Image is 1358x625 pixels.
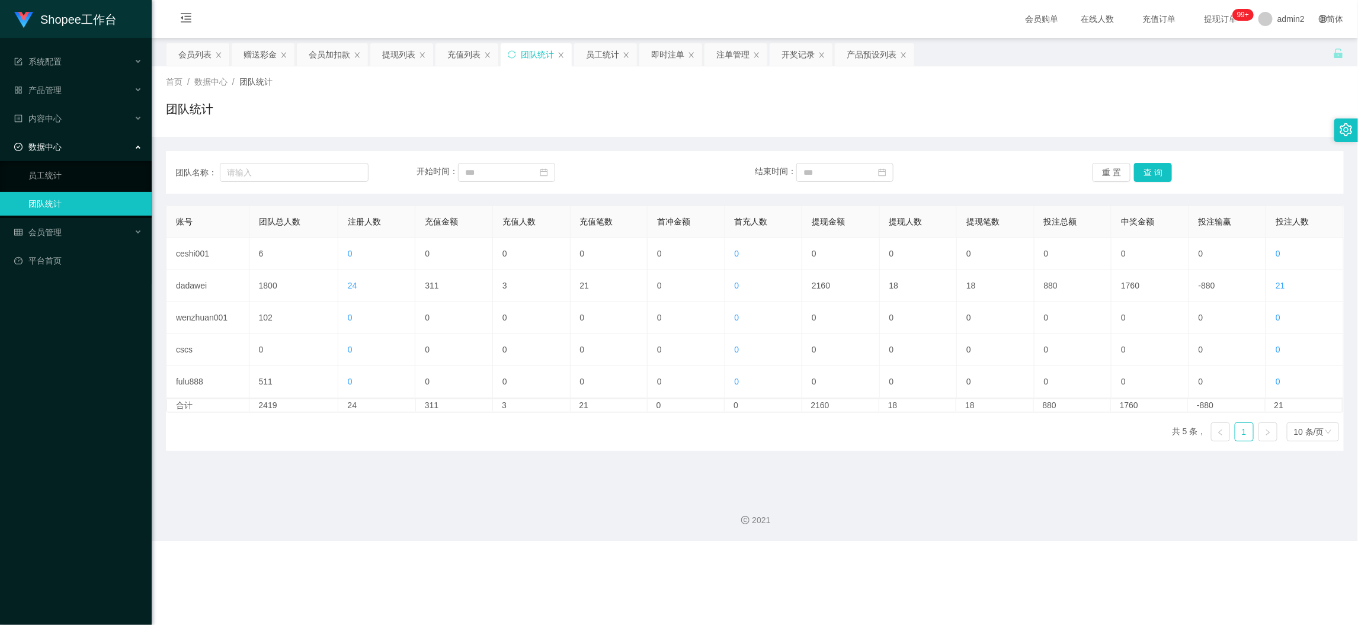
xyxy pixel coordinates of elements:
[194,77,228,86] span: 数据中心
[493,366,571,398] td: 0
[1134,163,1172,182] button: 查 询
[166,366,249,398] td: fulu888
[847,43,896,66] div: 产品预设列表
[957,366,1034,398] td: 0
[493,270,571,302] td: 3
[648,270,725,302] td: 0
[166,77,182,86] span: 首页
[812,217,845,226] span: 提现金额
[1112,366,1189,398] td: 0
[259,217,300,226] span: 团队总人数
[1172,422,1206,441] li: 共 5 条，
[493,302,571,334] td: 0
[425,217,458,226] span: 充值金额
[879,399,956,412] td: 18
[493,399,570,412] td: 3
[1333,48,1344,59] i: 图标: unlock
[484,52,491,59] i: 图标: close
[880,270,957,302] td: 18
[419,52,426,59] i: 图标: close
[1188,399,1265,412] td: -880
[1034,302,1112,334] td: 0
[166,1,206,39] i: 图标: menu-fold
[14,85,62,95] span: 产品管理
[14,227,62,237] span: 会员管理
[244,43,277,66] div: 赠送彩金
[354,52,361,59] i: 图标: close
[648,302,725,334] td: 0
[735,281,739,290] span: 0
[648,238,725,270] td: 0
[508,50,516,59] i: 图标: sync
[176,217,193,226] span: 账号
[14,57,23,66] i: 图标: form
[735,217,768,226] span: 首充人数
[956,399,1033,412] td: 18
[178,43,212,66] div: 会员列表
[166,270,249,302] td: dadawei
[521,43,554,66] div: 团队统计
[14,114,23,123] i: 图标: profile
[239,77,273,86] span: 团队统计
[1034,270,1112,302] td: 880
[571,270,648,302] td: 21
[1276,217,1309,226] span: 投注人数
[249,399,338,412] td: 2419
[753,52,760,59] i: 图标: close
[215,52,222,59] i: 图标: close
[716,43,750,66] div: 注单管理
[166,238,249,270] td: ceshi001
[14,249,142,273] a: 图标: dashboard平台首页
[957,302,1034,334] td: 0
[540,168,548,177] i: 图标: calendar
[571,366,648,398] td: 0
[1034,334,1112,366] td: 0
[1189,366,1267,398] td: 0
[802,270,880,302] td: 2160
[571,302,648,334] td: 0
[249,302,338,334] td: 102
[1093,163,1130,182] button: 重 置
[966,217,1000,226] span: 提现笔数
[382,43,415,66] div: 提现列表
[1112,238,1189,270] td: 0
[1111,399,1188,412] td: 1760
[880,366,957,398] td: 0
[1276,345,1280,354] span: 0
[1325,428,1332,437] i: 图标: down
[415,302,493,334] td: 0
[1258,422,1277,441] li: 下一页
[889,217,923,226] span: 提现人数
[166,100,213,118] h1: 团队统计
[415,366,493,398] td: 0
[735,377,739,386] span: 0
[1189,270,1267,302] td: -880
[586,43,619,66] div: 员工统计
[1340,123,1353,136] i: 图标: setting
[1319,15,1327,23] i: 图标: global
[1034,399,1111,412] td: 880
[741,516,750,524] i: 图标: copyright
[880,334,957,366] td: 0
[415,334,493,366] td: 0
[166,334,249,366] td: cscs
[14,143,23,151] i: 图标: check-circle-o
[755,167,796,177] span: 结束时间：
[725,399,802,412] td: 0
[280,52,287,59] i: 图标: close
[818,52,825,59] i: 图标: close
[415,270,493,302] td: 311
[417,167,458,177] span: 开始时间：
[735,249,739,258] span: 0
[648,366,725,398] td: 0
[167,399,249,412] td: 合计
[1276,249,1280,258] span: 0
[580,217,613,226] span: 充值笔数
[1189,302,1267,334] td: 0
[309,43,350,66] div: 会员加扣款
[338,399,415,412] td: 24
[493,238,571,270] td: 0
[220,163,369,182] input: 请输入
[166,302,249,334] td: wenzhuan001
[1217,429,1224,436] i: 图标: left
